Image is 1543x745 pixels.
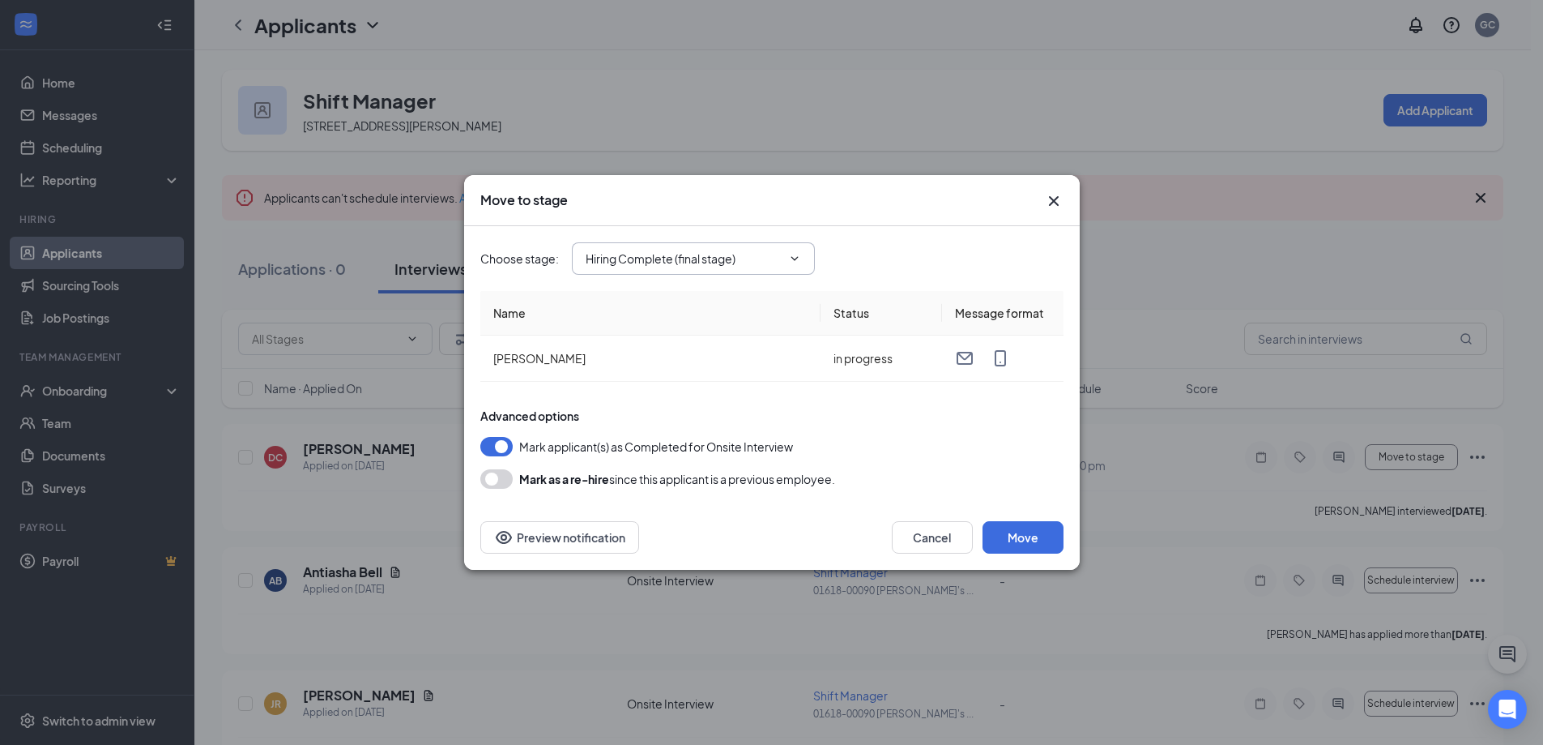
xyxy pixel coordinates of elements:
[480,250,559,268] span: Choose stage :
[1488,690,1527,729] div: Open Intercom Messenger
[942,291,1063,336] th: Message format
[519,437,793,456] span: Mark applicant(s) as Completed for Onsite Interview
[480,408,1063,424] div: Advanced options
[955,349,974,368] svg: Email
[991,349,1010,368] svg: MobileSms
[821,336,942,382] td: in progress
[480,291,821,336] th: Name
[1044,191,1063,211] svg: Cross
[493,351,586,366] span: [PERSON_NAME]
[519,469,835,489] div: since this applicant is a previous employee.
[519,472,609,486] b: Mark as a re-hire
[1044,191,1063,211] button: Close
[480,521,639,554] button: Preview notificationEye
[821,291,942,336] th: Status
[788,252,801,265] svg: ChevronDown
[892,521,973,554] button: Cancel
[480,191,568,209] h3: Move to stage
[982,521,1063,554] button: Move
[494,528,514,547] svg: Eye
